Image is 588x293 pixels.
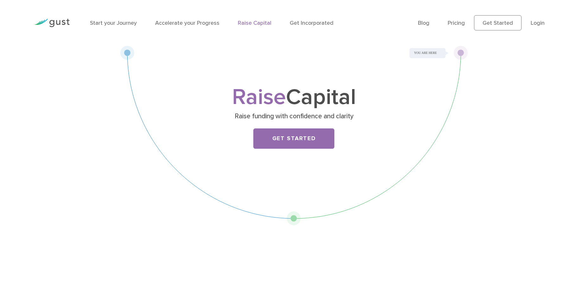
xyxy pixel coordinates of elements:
[34,19,70,27] img: Gust Logo
[290,20,333,26] a: Get Incorporated
[155,20,219,26] a: Accelerate your Progress
[232,84,286,110] span: Raise
[418,20,429,26] a: Blog
[90,20,137,26] a: Start your Journey
[474,15,522,30] a: Get Started
[238,20,271,26] a: Raise Capital
[531,20,545,26] a: Login
[448,20,465,26] a: Pricing
[171,112,417,121] p: Raise funding with confidence and clarity
[253,128,334,149] a: Get Started
[169,87,419,107] h1: Capital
